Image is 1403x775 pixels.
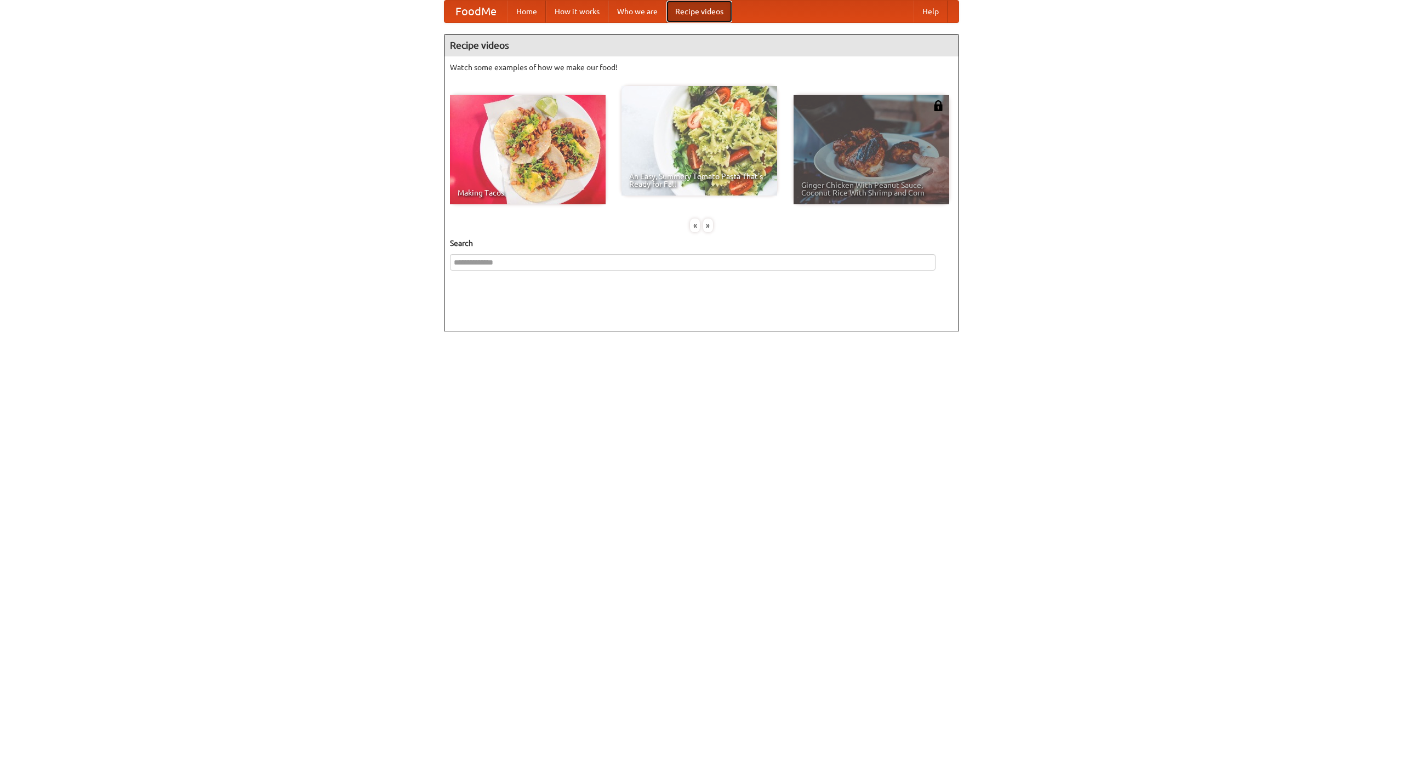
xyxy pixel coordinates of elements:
a: Help [914,1,948,22]
div: « [690,219,700,232]
a: Making Tacos [450,95,606,204]
span: Making Tacos [458,189,598,197]
a: An Easy, Summery Tomato Pasta That's Ready for Fall [621,86,777,196]
h5: Search [450,238,953,249]
a: How it works [546,1,608,22]
h4: Recipe videos [444,35,959,56]
a: Home [507,1,546,22]
a: Recipe videos [666,1,732,22]
img: 483408.png [933,100,944,111]
a: Who we are [608,1,666,22]
div: » [703,219,713,232]
a: FoodMe [444,1,507,22]
span: An Easy, Summery Tomato Pasta That's Ready for Fall [629,173,769,188]
p: Watch some examples of how we make our food! [450,62,953,73]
